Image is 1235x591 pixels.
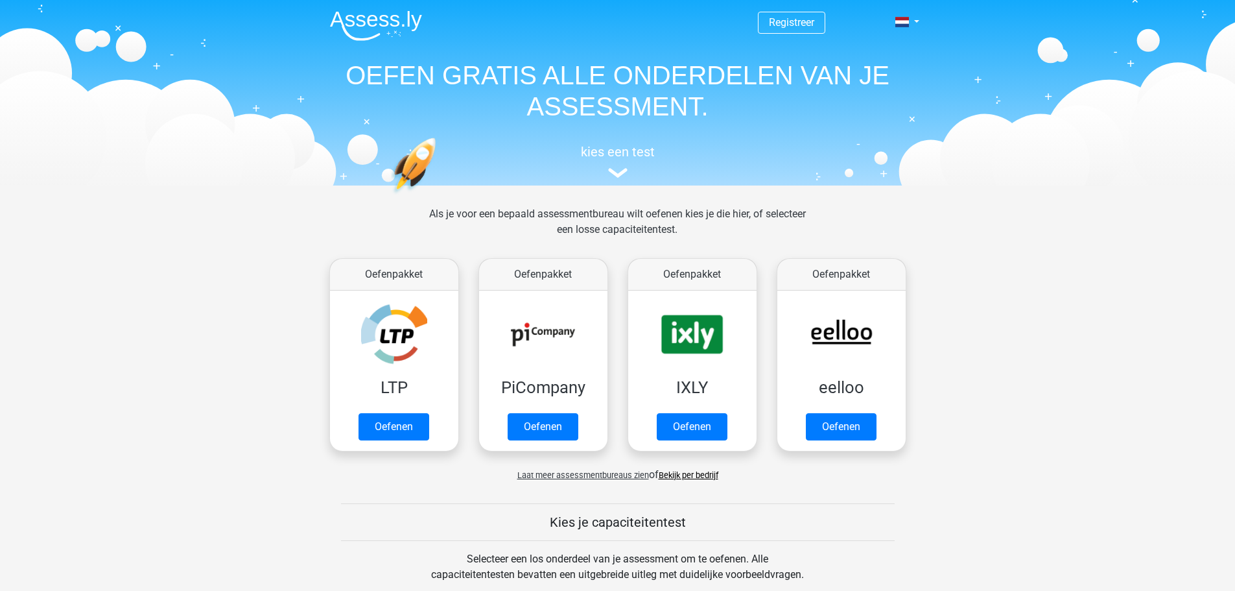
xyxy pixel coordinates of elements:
[320,457,916,483] div: of
[608,168,628,178] img: assessment
[320,144,916,178] a: kies een test
[391,138,486,255] img: oefenen
[517,470,649,480] span: Laat meer assessmentbureaus zien
[330,10,422,41] img: Assessly
[659,470,718,480] a: Bekijk per bedrijf
[508,413,578,440] a: Oefenen
[320,144,916,160] h5: kies een test
[769,16,814,29] a: Registreer
[419,206,816,253] div: Als je voor een bepaald assessmentbureau wilt oefenen kies je die hier, of selecteer een losse ca...
[359,413,429,440] a: Oefenen
[320,60,916,122] h1: OEFEN GRATIS ALLE ONDERDELEN VAN JE ASSESSMENT.
[657,413,727,440] a: Oefenen
[341,514,895,530] h5: Kies je capaciteitentest
[806,413,876,440] a: Oefenen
